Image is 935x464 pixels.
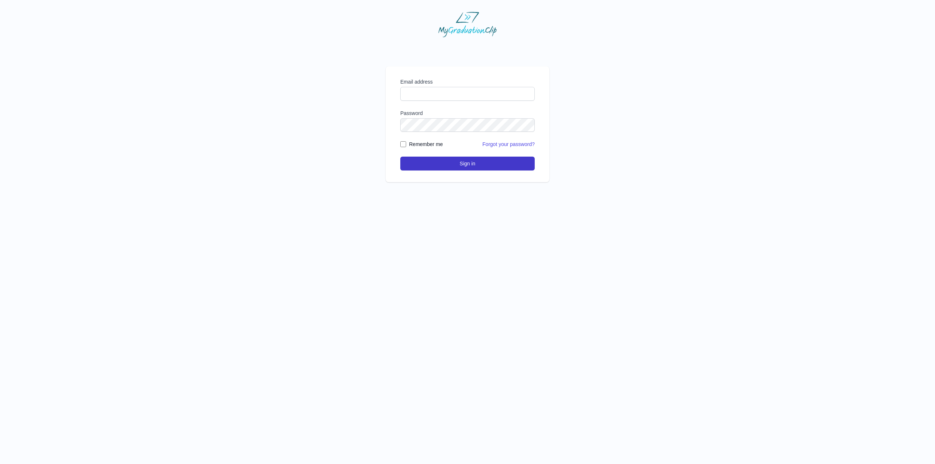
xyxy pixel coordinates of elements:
[400,110,535,117] label: Password
[438,12,497,37] img: MyGraduationClip
[409,141,443,148] label: Remember me
[400,78,535,85] label: Email address
[400,157,535,170] button: Sign in
[482,141,535,147] a: Forgot your password?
